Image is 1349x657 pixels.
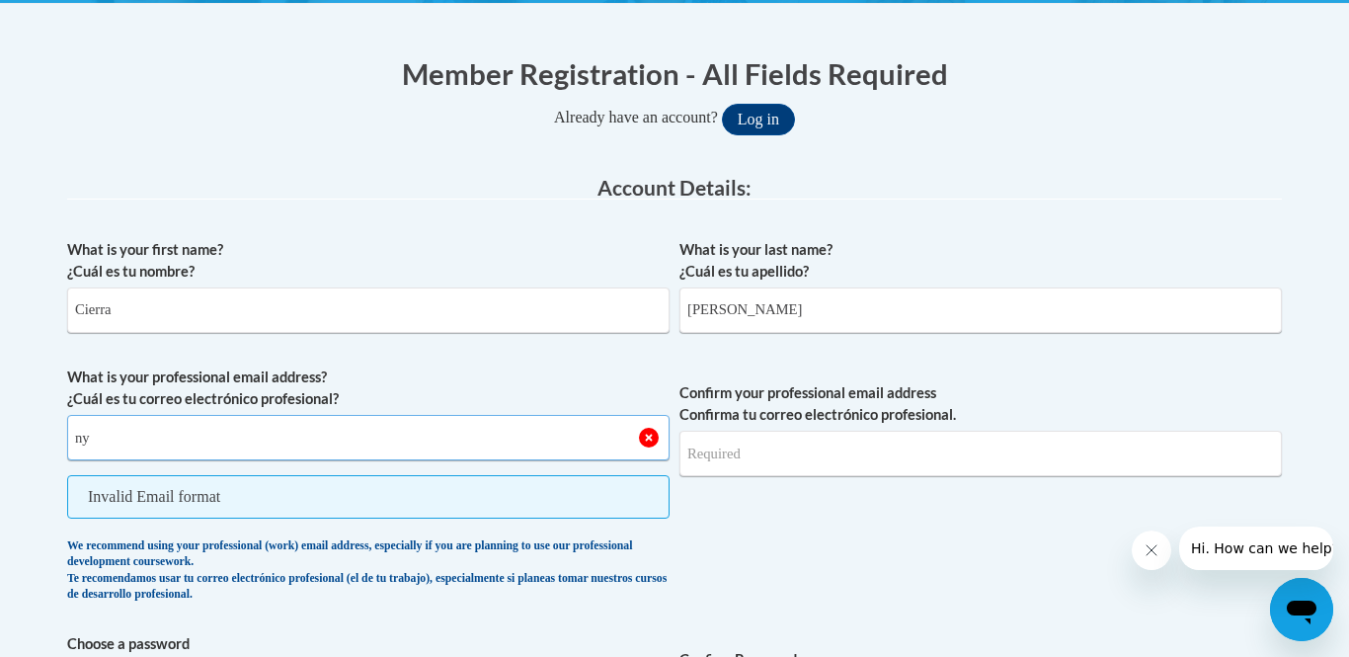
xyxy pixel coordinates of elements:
[67,53,1282,94] h1: Member Registration - All Fields Required
[679,431,1282,476] input: Required
[12,14,160,30] span: Hi. How can we help?
[67,239,670,283] label: What is your first name? ¿Cuál es tu nombre?
[67,475,670,519] span: Invalid Email format
[67,287,670,333] input: Metadata input
[679,239,1282,283] label: What is your last name? ¿Cuál es tu apellido?
[1270,578,1333,641] iframe: Button to launch messaging window
[554,109,718,125] span: Already have an account?
[722,104,795,135] button: Log in
[1179,527,1333,570] iframe: Message from company
[597,175,752,200] span: Account Details:
[67,415,670,460] input: Metadata input
[67,367,670,410] label: What is your professional email address? ¿Cuál es tu correo electrónico profesional?
[1132,531,1171,570] iframe: Close message
[679,287,1282,333] input: Metadata input
[679,382,1282,426] label: Confirm your professional email address Confirma tu correo electrónico profesional.
[67,538,670,604] div: We recommend using your professional (work) email address, especially if you are planning to use ...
